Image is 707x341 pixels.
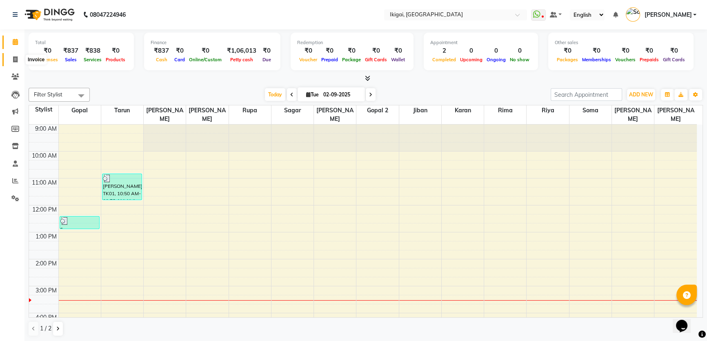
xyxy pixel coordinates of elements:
span: Cash [154,57,169,62]
span: rupa [229,105,271,116]
span: karan [442,105,484,116]
div: 4:00 PM [34,313,58,322]
span: [PERSON_NAME] [644,11,691,19]
img: Soumita [626,7,640,22]
span: Sales [63,57,79,62]
span: Completed [430,57,458,62]
div: ₹0 [613,46,638,56]
div: 0 [485,46,508,56]
div: ₹0 [389,46,407,56]
span: Package [340,57,363,62]
span: Products [104,57,127,62]
div: 3:00 PM [34,286,58,295]
iframe: chat widget [673,308,699,333]
div: 1:00 PM [34,232,58,241]
div: 9:00 AM [33,125,58,133]
div: Other sales [555,39,687,46]
span: [PERSON_NAME] [314,105,356,124]
span: Filter Stylist [34,91,62,98]
span: Voucher [297,57,319,62]
div: Appointment [430,39,531,46]
span: Today [265,88,285,101]
div: ₹0 [260,46,274,56]
span: ADD NEW [629,91,653,98]
span: jiban [399,105,441,116]
span: Prepaid [319,57,340,62]
div: ₹0 [172,46,187,56]
span: [PERSON_NAME] [654,105,697,124]
div: ₹0 [319,46,340,56]
div: 10:00 AM [30,152,58,160]
div: ₹0 [555,46,580,56]
img: logo [21,3,77,26]
span: Packages [555,57,580,62]
span: [PERSON_NAME] [144,105,186,124]
div: ₹0 [580,46,613,56]
button: ADD NEW [627,89,655,100]
div: ₹0 [297,46,319,56]
span: Petty cash [228,57,255,62]
div: 0 [508,46,531,56]
input: Search Appointment [551,88,622,101]
span: Memberships [580,57,613,62]
span: Card [172,57,187,62]
span: Online/Custom [187,57,224,62]
div: ₹1,06,013 [224,46,260,56]
span: Due [260,57,273,62]
span: Ongoing [485,57,508,62]
div: ₹0 [340,46,363,56]
div: Total [35,39,127,46]
div: ₹837 [151,46,172,56]
div: ₹837 [60,46,82,56]
span: Tue [304,91,321,98]
span: riya [527,105,569,116]
div: ₹838 [82,46,104,56]
div: ₹0 [661,46,687,56]
span: Vouchers [613,57,638,62]
div: [PERSON_NAME], TK01, 10:50 AM-11:50 AM, Hair Service ([DEMOGRAPHIC_DATA]) - Clean Shave (₹130),Fa... [102,174,142,200]
div: Finance [151,39,274,46]
div: ₹0 [35,46,60,56]
div: Stylist [29,105,58,114]
div: 0 [458,46,485,56]
div: 2 [430,46,458,56]
span: Gift Cards [661,57,687,62]
b: 08047224946 [90,3,126,26]
span: No show [508,57,531,62]
div: ₹0 [638,46,661,56]
div: Invoice [26,55,47,65]
span: Gift Cards [363,57,389,62]
div: 2:00 PM [34,259,58,268]
div: ₹0 [363,46,389,56]
span: rima [484,105,526,116]
div: ₹0 [187,46,224,56]
span: [PERSON_NAME] [612,105,654,124]
span: Tarun [101,105,143,116]
span: sagar [271,105,313,116]
div: 11:00 AM [30,178,58,187]
span: Gopal [59,105,101,116]
span: gopal 2 [356,105,398,116]
span: Services [82,57,104,62]
span: [PERSON_NAME] [186,105,228,124]
div: s [PERSON_NAME], TK02, 12:25 PM-12:55 PM, Hair Service ([DEMOGRAPHIC_DATA]) - [DEMOGRAPHIC_DATA] ... [60,216,100,229]
span: Upcoming [458,57,485,62]
div: ₹0 [104,46,127,56]
div: Redemption [297,39,407,46]
div: 12:00 PM [31,205,58,214]
span: soma [569,105,611,116]
input: 2025-09-02 [321,89,362,101]
span: 1 / 2 [40,324,51,333]
span: Prepaids [638,57,661,62]
span: Wallet [389,57,407,62]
